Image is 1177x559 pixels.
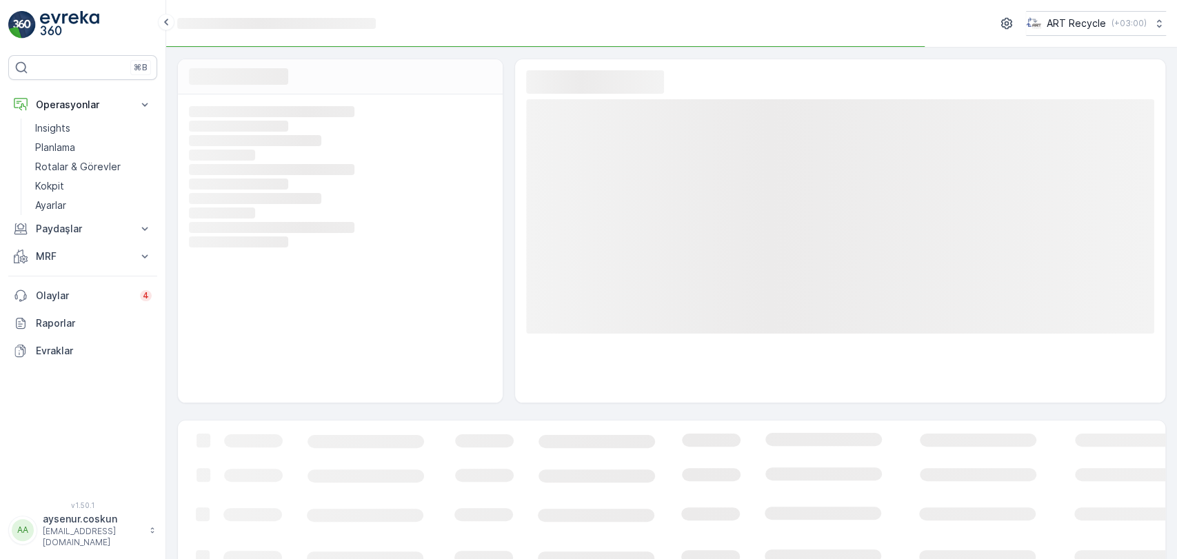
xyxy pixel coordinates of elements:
p: Kokpit [35,179,64,193]
p: aysenur.coskun [43,512,142,526]
a: Olaylar4 [8,282,157,309]
p: ( +03:00 ) [1111,18,1147,29]
img: logo [8,11,36,39]
p: Insights [35,121,70,135]
p: [EMAIL_ADDRESS][DOMAIN_NAME] [43,526,142,548]
img: logo_light-DOdMpM7g.png [40,11,99,39]
img: image_23.png [1026,16,1041,31]
p: MRF [36,250,130,263]
p: Evraklar [36,344,152,358]
p: Rotalar & Görevler [35,160,121,174]
p: Paydaşlar [36,222,130,236]
a: Kokpit [30,176,157,196]
p: ART Recycle [1047,17,1106,30]
button: AAaysenur.coskun[EMAIL_ADDRESS][DOMAIN_NAME] [8,512,157,548]
p: Olaylar [36,289,132,303]
div: AA [12,519,34,541]
p: Raporlar [36,316,152,330]
p: Planlama [35,141,75,154]
a: Insights [30,119,157,138]
button: ART Recycle(+03:00) [1026,11,1166,36]
a: Rotalar & Görevler [30,157,157,176]
button: Paydaşlar [8,215,157,243]
p: Ayarlar [35,199,66,212]
a: Evraklar [8,337,157,365]
button: Operasyonlar [8,91,157,119]
a: Planlama [30,138,157,157]
p: 4 [143,290,149,301]
a: Raporlar [8,309,157,337]
p: Operasyonlar [36,98,130,112]
p: ⌘B [134,62,148,73]
span: v 1.50.1 [8,501,157,509]
button: MRF [8,243,157,270]
a: Ayarlar [30,196,157,215]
